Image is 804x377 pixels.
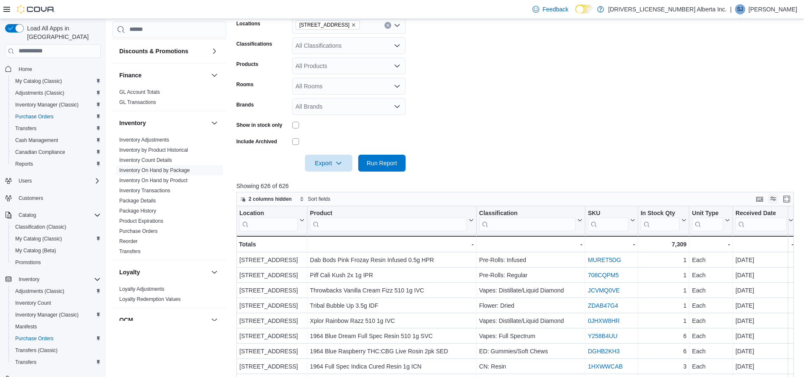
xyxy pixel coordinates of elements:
[119,268,140,276] h3: Loyalty
[735,285,793,295] div: [DATE]
[12,246,101,256] span: My Catalog (Beta)
[15,311,79,318] span: Inventory Manager (Classic)
[239,346,305,356] div: [STREET_ADDRESS]
[119,248,140,255] span: Transfers
[479,285,582,295] div: Vapes: Distillate/Liquid Diamond
[236,20,261,27] label: Locations
[12,322,101,332] span: Manifests
[15,259,41,266] span: Promotions
[588,287,620,294] a: JCVMQ0VE
[12,100,101,110] span: Inventory Manager (Classic)
[15,274,101,284] span: Inventory
[12,76,66,86] a: My Catalog (Classic)
[588,209,635,231] button: SKU
[737,4,743,14] span: SJ
[119,147,188,153] span: Inventory by Product Historical
[8,123,104,134] button: Transfers
[119,99,156,106] span: GL Transactions
[119,218,163,224] a: Product Expirations
[640,239,686,249] div: 7,309
[119,188,170,194] a: Inventory Transactions
[2,273,104,285] button: Inventory
[249,196,292,202] span: 2 columns hidden
[12,135,61,145] a: Cash Management
[209,315,220,325] button: OCM
[239,239,305,249] div: Totals
[8,344,104,356] button: Transfers (Classic)
[119,157,172,164] span: Inventory Count Details
[119,286,165,292] span: Loyalty Adjustments
[12,234,66,244] a: My Catalog (Classic)
[236,81,254,88] label: Rooms
[12,333,101,344] span: Purchase Orders
[239,209,305,231] button: Location
[15,359,36,366] span: Transfers
[113,87,226,111] div: Finance
[310,331,474,341] div: 1964 Blue Dream Full Spec Resin 510 1g SVC
[12,222,101,232] span: Classification (Classic)
[119,119,208,127] button: Inventory
[8,321,104,333] button: Manifests
[239,270,305,280] div: [STREET_ADDRESS]
[15,64,36,74] a: Home
[692,346,730,356] div: Each
[12,76,101,86] span: My Catalog (Classic)
[479,209,582,231] button: Classification
[15,224,66,230] span: Classification (Classic)
[119,47,208,55] button: Discounts & Promotions
[119,238,137,245] span: Reorder
[8,245,104,257] button: My Catalog (Beta)
[119,119,146,127] h3: Inventory
[299,21,350,29] span: [STREET_ADDRESS]
[8,297,104,309] button: Inventory Count
[119,316,133,324] h3: OCM
[209,46,220,56] button: Discounts & Promotions
[15,90,64,96] span: Adjustments (Classic)
[15,176,35,186] button: Users
[2,209,104,221] button: Catalog
[394,83,401,90] button: Open list of options
[735,209,787,217] div: Received Date
[8,146,104,158] button: Canadian Compliance
[2,175,104,187] button: Users
[236,182,800,190] p: Showing 626 of 626
[2,192,104,204] button: Customers
[209,70,220,80] button: Finance
[12,222,70,232] a: Classification (Classic)
[640,209,680,217] div: In Stock Qty
[12,310,82,320] a: Inventory Manager (Classic)
[119,268,208,276] button: Loyalty
[12,123,40,134] a: Transfers
[15,347,58,354] span: Transfers (Classic)
[15,210,39,220] button: Catalog
[479,270,582,280] div: Pre-Rolls: Regular
[15,288,64,295] span: Adjustments (Classic)
[8,356,104,368] button: Transfers
[12,345,101,355] span: Transfers (Classic)
[119,178,187,183] a: Inventory On Hand by Product
[17,5,55,14] img: Cova
[12,345,61,355] a: Transfers (Classic)
[15,101,79,108] span: Inventory Manager (Classic)
[15,235,62,242] span: My Catalog (Classic)
[239,209,298,231] div: Location
[608,4,727,14] p: [DRIVERS_LICENSE_NUMBER] Alberta Inc.
[15,247,56,254] span: My Catalog (Beta)
[119,296,181,303] span: Loyalty Redemption Values
[310,255,474,265] div: Dab Bods Pink Frozay Resin Infused 0.5g HPR
[394,42,401,49] button: Open list of options
[19,66,32,73] span: Home
[735,239,793,249] div: -
[310,301,474,311] div: Tribal Bubble Up 3.5g IDF
[310,155,347,172] span: Export
[588,209,628,217] div: SKU
[12,286,68,296] a: Adjustments (Classic)
[692,285,730,295] div: Each
[2,63,104,75] button: Home
[119,228,158,234] a: Purchase Orders
[8,99,104,111] button: Inventory Manager (Classic)
[305,155,352,172] button: Export
[640,285,686,295] div: 1
[479,239,582,249] div: -
[640,270,686,280] div: 1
